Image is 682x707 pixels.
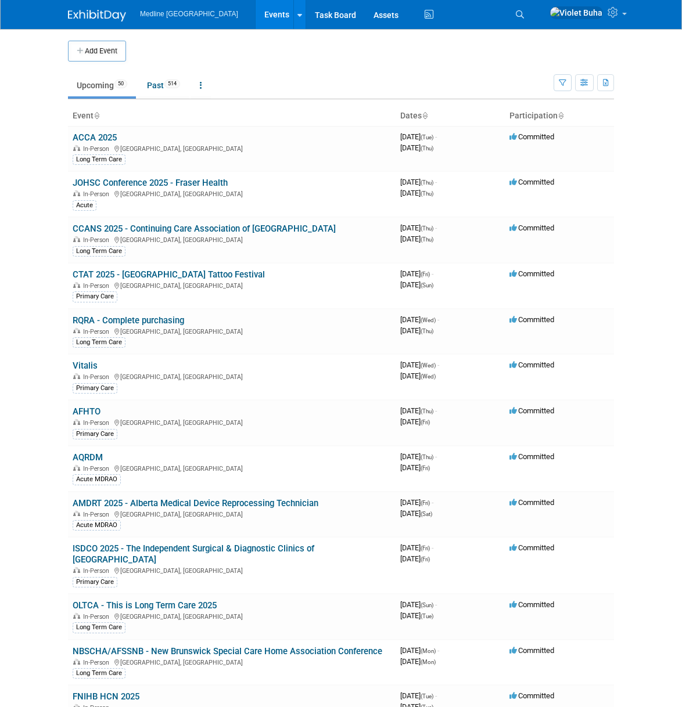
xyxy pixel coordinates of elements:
[73,668,125,679] div: Long Term Care
[421,693,433,699] span: (Tue)
[73,280,391,290] div: [GEOGRAPHIC_DATA], [GEOGRAPHIC_DATA]
[73,326,391,336] div: [GEOGRAPHIC_DATA], [GEOGRAPHIC_DATA]
[437,360,439,369] span: -
[432,269,433,278] span: -
[68,10,126,21] img: ExhibitDay
[83,282,113,290] span: In-Person
[73,383,117,394] div: Primary Care
[73,611,391,621] div: [GEOGRAPHIC_DATA], [GEOGRAPHIC_DATA]
[400,143,433,152] span: [DATE]
[509,452,554,461] span: Committed
[421,362,436,369] span: (Wed)
[400,280,433,289] span: [DATE]
[509,360,554,369] span: Committed
[435,406,437,415] span: -
[400,657,436,666] span: [DATE]
[400,223,437,232] span: [DATE]
[509,646,554,655] span: Committed
[400,360,439,369] span: [DATE]
[73,613,80,619] img: In-Person Event
[73,657,391,666] div: [GEOGRAPHIC_DATA], [GEOGRAPHIC_DATA]
[400,611,433,620] span: [DATE]
[400,315,439,324] span: [DATE]
[68,106,396,126] th: Event
[432,543,433,552] span: -
[73,235,391,244] div: [GEOGRAPHIC_DATA], [GEOGRAPHIC_DATA]
[509,543,554,552] span: Committed
[509,315,554,324] span: Committed
[421,454,433,460] span: (Thu)
[83,613,113,621] span: In-Person
[421,545,430,551] span: (Fri)
[421,145,433,151] span: (Thu)
[73,269,265,280] a: CTAT 2025 - [GEOGRAPHIC_DATA] Tattoo Festival
[421,556,430,562] span: (Fri)
[73,659,80,665] img: In-Person Event
[73,154,125,165] div: Long Term Care
[73,417,391,427] div: [GEOGRAPHIC_DATA], [GEOGRAPHIC_DATA]
[435,600,437,609] span: -
[400,406,437,415] span: [DATE]
[73,646,382,656] a: NBSCHA/AFSSNB - New Brunswick Special Care Home Association Conference
[509,406,554,415] span: Committed
[400,269,433,278] span: [DATE]
[73,622,125,633] div: Long Term Care
[435,691,437,700] span: -
[73,452,103,463] a: AQRDM
[400,371,436,380] span: [DATE]
[73,509,391,518] div: [GEOGRAPHIC_DATA], [GEOGRAPHIC_DATA]
[73,577,117,587] div: Primary Care
[138,74,189,96] a: Past514
[400,646,439,655] span: [DATE]
[73,371,391,381] div: [GEOGRAPHIC_DATA], [GEOGRAPHIC_DATA]
[421,659,436,665] span: (Mon)
[558,111,563,120] a: Sort by Participation Type
[421,328,433,334] span: (Thu)
[400,235,433,243] span: [DATE]
[83,659,113,666] span: In-Person
[83,511,113,518] span: In-Person
[509,498,554,507] span: Committed
[73,132,117,143] a: ACCA 2025
[83,328,113,336] span: In-Person
[73,691,139,702] a: FNIHB HCN 2025
[435,178,437,186] span: -
[83,190,113,198] span: In-Person
[509,691,554,700] span: Committed
[437,315,439,324] span: -
[435,452,437,461] span: -
[68,74,136,96] a: Upcoming50
[421,465,430,471] span: (Fri)
[73,200,96,211] div: Acute
[73,406,100,417] a: AFHTO
[164,80,180,88] span: 514
[83,567,113,575] span: In-Person
[73,337,125,348] div: Long Term Care
[73,291,117,302] div: Primary Care
[400,189,433,197] span: [DATE]
[509,132,554,141] span: Committed
[421,500,430,506] span: (Fri)
[73,474,121,485] div: Acute MDRAO
[73,246,125,257] div: Long Term Care
[400,463,430,472] span: [DATE]
[400,498,433,507] span: [DATE]
[421,190,433,197] span: (Thu)
[400,178,437,186] span: [DATE]
[140,10,238,18] span: Medline [GEOGRAPHIC_DATA]
[400,543,433,552] span: [DATE]
[421,236,433,243] span: (Thu)
[73,520,121,531] div: Acute MDRAO
[400,509,432,518] span: [DATE]
[421,179,433,186] span: (Thu)
[94,111,99,120] a: Sort by Event Name
[73,511,80,517] img: In-Person Event
[73,498,318,508] a: AMDRT 2025 - Alberta Medical Device Reprocessing Technician
[73,190,80,196] img: In-Person Event
[73,223,336,234] a: CCANS 2025 - Continuing Care Association of [GEOGRAPHIC_DATA]
[73,282,80,288] img: In-Person Event
[396,106,505,126] th: Dates
[73,189,391,198] div: [GEOGRAPHIC_DATA], [GEOGRAPHIC_DATA]
[73,315,184,326] a: RQRA - Complete purchasing
[421,602,433,608] span: (Sun)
